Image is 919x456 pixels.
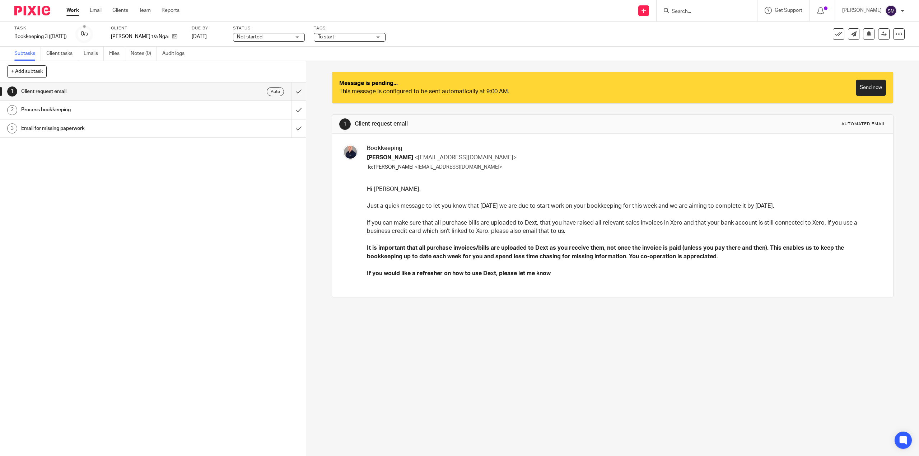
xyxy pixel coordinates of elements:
span: <[EMAIL_ADDRESS][DOMAIN_NAME]> [415,165,502,170]
p: [PERSON_NAME] t/a Ngas [111,33,168,40]
label: Status [233,25,305,31]
div: 0 [81,30,88,38]
label: Due by [192,25,224,31]
a: Files [109,47,125,61]
small: /3 [84,32,88,36]
a: Audit logs [162,47,190,61]
input: Search [671,9,736,15]
h1: Email for missing paperwork [21,123,196,134]
div: Automated email [841,121,886,127]
span: If you would like a refresher on how to use Dext, please let me know [367,271,551,276]
div: Bookkeeping 3 (Wednesday) [14,33,67,40]
p: Just a quick message to let you know that [DATE] we are due to start work on your bookkeeping for... [367,202,880,210]
img: Pixie [14,6,50,15]
span: [PERSON_NAME] [367,155,413,160]
span: Get Support [775,8,802,13]
div: 2 [7,105,17,115]
a: Send now [856,80,886,96]
h1: Process bookkeeping [21,104,196,115]
h1: Client request email [21,86,196,97]
a: Notes (0) [131,47,157,61]
span: To start [318,34,334,39]
a: Work [66,7,79,14]
span: To: [PERSON_NAME] [367,165,414,170]
a: Subtasks [14,47,41,61]
span: [DATE] [192,34,207,39]
span: <[EMAIL_ADDRESS][DOMAIN_NAME]> [415,155,517,160]
a: Reports [162,7,179,14]
div: 1 [7,86,17,97]
label: Client [111,25,183,31]
img: IMG_8745-0021-copy.jpg [343,145,358,160]
div: Auto [267,87,284,96]
div: Bookkeeping 3 ([DATE]) [14,33,67,40]
h1: Client request email [355,120,628,128]
p: [PERSON_NAME] [842,7,882,14]
a: Clients [112,7,128,14]
div: 3 [7,123,17,133]
h3: Bookkeeping [367,145,880,152]
div: 1 [339,118,351,130]
img: svg%3E [885,5,897,17]
a: Email [90,7,102,14]
strong: Message is pending... [339,80,398,86]
p: Hi [PERSON_NAME], [367,185,880,193]
label: Task [14,25,67,31]
label: Tags [314,25,386,31]
a: Emails [84,47,104,61]
div: This message is configured to be sent automatically at 9:00 AM. [339,88,612,96]
span: It is important that all purchase invoices/bills are uploaded to Dext as you receive them, not on... [367,245,844,259]
button: + Add subtask [7,65,47,77]
a: Team [139,7,151,14]
a: Client tasks [46,47,78,61]
p: If you can make sure that all purchase bills are uploaded to Dext, that you have raised all relev... [367,219,880,236]
span: Not started [237,34,262,39]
